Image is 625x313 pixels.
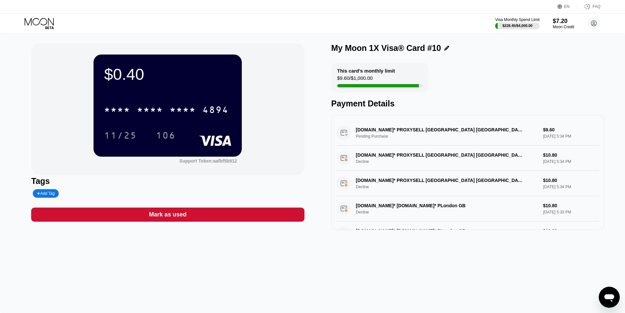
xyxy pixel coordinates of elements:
[553,25,574,29] div: Moon Credit
[331,43,441,53] div: My Moon 1X Visa® Card #10
[104,131,137,142] div: 11/25
[37,191,54,196] div: Add Tag
[553,18,574,29] div: $7.20Moon Credit
[337,75,373,84] div: $9.60 / $1,000.00
[502,24,532,28] div: $228.45 / $4,000.00
[104,65,231,83] div: $0.40
[33,189,58,198] div: Add Tag
[151,127,180,144] div: 106
[331,99,604,108] div: Payment Details
[337,68,395,74] div: This card’s monthly limit
[31,176,304,186] div: Tags
[553,18,574,25] div: $7.20
[31,208,304,222] div: Mark as used
[495,17,539,29] div: Visa Monthly Spend Limit$228.45/$4,000.00
[156,131,176,142] div: 106
[149,211,186,218] div: Mark as used
[577,3,600,10] div: FAQ
[202,105,229,116] div: 4894
[593,4,600,9] div: FAQ
[557,3,577,10] div: EN
[179,158,237,164] div: Support Token: aafbf5b912
[564,4,570,9] div: EN
[99,127,142,144] div: 11/25
[495,17,539,22] div: Visa Monthly Spend Limit
[599,287,620,308] iframe: Button to launch messaging window
[179,158,237,164] div: Support Token:aafbf5b912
